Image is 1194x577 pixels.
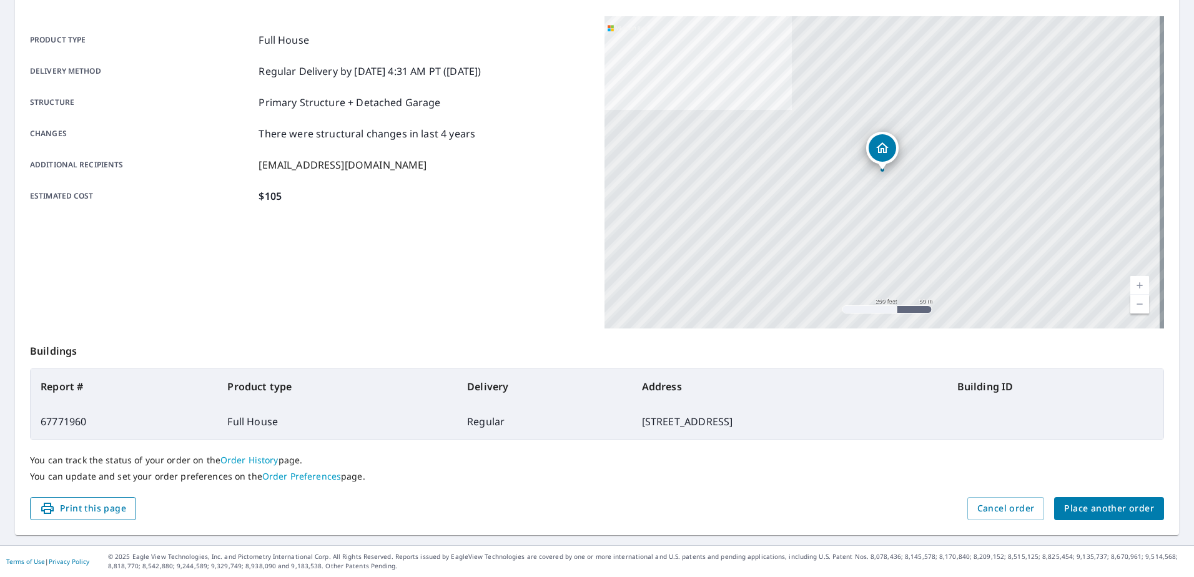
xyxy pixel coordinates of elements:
[6,557,45,566] a: Terms of Use
[947,369,1163,404] th: Building ID
[457,404,632,439] td: Regular
[259,157,427,172] p: [EMAIL_ADDRESS][DOMAIN_NAME]
[30,64,254,79] p: Delivery method
[259,64,481,79] p: Regular Delivery by [DATE] 4:31 AM PT ([DATE])
[30,328,1164,368] p: Buildings
[30,126,254,141] p: Changes
[30,157,254,172] p: Additional recipients
[259,126,475,141] p: There were structural changes in last 4 years
[259,95,440,110] p: Primary Structure + Detached Garage
[30,189,254,204] p: Estimated cost
[30,471,1164,482] p: You can update and set your order preferences on the page.
[220,454,279,466] a: Order History
[1064,501,1154,516] span: Place another order
[217,404,457,439] td: Full House
[49,557,89,566] a: Privacy Policy
[6,558,89,565] p: |
[1130,276,1149,295] a: Current Level 17, Zoom In
[30,455,1164,466] p: You can track the status of your order on the page.
[108,552,1188,571] p: © 2025 Eagle View Technologies, Inc. and Pictometry International Corp. All Rights Reserved. Repo...
[262,470,341,482] a: Order Preferences
[967,497,1045,520] button: Cancel order
[259,32,309,47] p: Full House
[977,501,1035,516] span: Cancel order
[866,132,899,170] div: Dropped pin, building 1, Residential property, 279 Middle Haddam Rd Portland, CT 06480
[217,369,457,404] th: Product type
[632,404,947,439] td: [STREET_ADDRESS]
[632,369,947,404] th: Address
[457,369,632,404] th: Delivery
[31,404,217,439] td: 67771960
[40,501,126,516] span: Print this page
[1054,497,1164,520] button: Place another order
[30,32,254,47] p: Product type
[259,189,282,204] p: $105
[1130,295,1149,313] a: Current Level 17, Zoom Out
[30,497,136,520] button: Print this page
[30,95,254,110] p: Structure
[31,369,217,404] th: Report #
